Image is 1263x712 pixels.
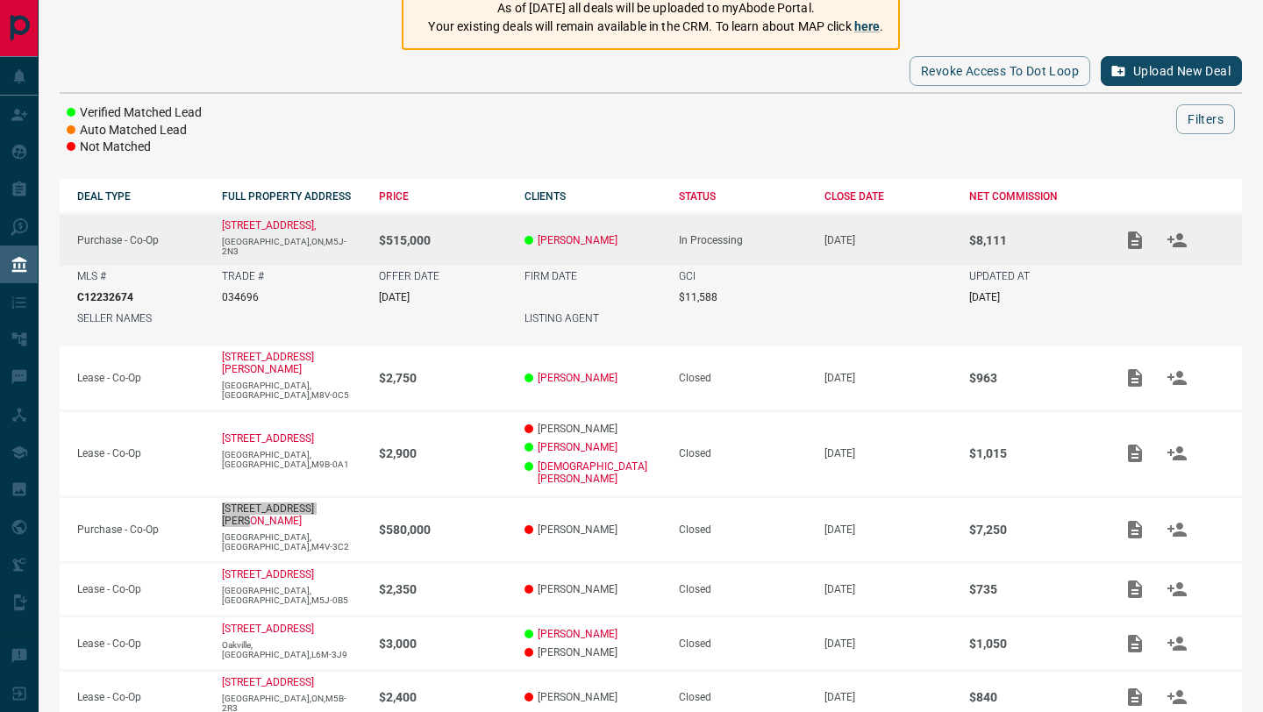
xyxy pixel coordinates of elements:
[679,291,717,303] p: $11,588
[538,460,661,485] a: [DEMOGRAPHIC_DATA][PERSON_NAME]
[1101,56,1242,86] button: Upload New Deal
[524,583,661,595] p: [PERSON_NAME]
[824,190,952,203] div: CLOSE DATE
[222,190,361,203] div: FULL PROPERTY ADDRESS
[969,233,1096,247] p: $8,111
[524,691,661,703] p: [PERSON_NAME]
[222,270,264,282] p: TRADE #
[824,234,952,246] p: [DATE]
[824,583,952,595] p: [DATE]
[1114,523,1156,535] span: Add / View Documents
[1114,447,1156,459] span: Add / View Documents
[379,446,506,460] p: $2,900
[379,270,439,282] p: OFFER DATE
[67,122,202,139] li: Auto Matched Lead
[67,139,202,156] li: Not Matched
[222,450,361,469] p: [GEOGRAPHIC_DATA],[GEOGRAPHIC_DATA],M9B-0A1
[1156,371,1198,383] span: Match Clients
[77,234,204,246] p: Purchase - Co-Op
[969,523,1096,537] p: $7,250
[222,219,316,231] a: [STREET_ADDRESS],
[77,291,133,303] p: C12232674
[538,441,617,453] a: [PERSON_NAME]
[824,637,952,650] p: [DATE]
[1114,371,1156,383] span: Add / View Documents
[679,691,806,703] div: Closed
[77,447,204,459] p: Lease - Co-Op
[77,523,204,536] p: Purchase - Co-Op
[222,237,361,256] p: [GEOGRAPHIC_DATA],ON,M5J-2N3
[679,234,806,246] div: In Processing
[1114,582,1156,595] span: Add / View Documents
[1156,691,1198,703] span: Match Clients
[969,637,1096,651] p: $1,050
[538,372,617,384] a: [PERSON_NAME]
[854,19,881,33] a: here
[222,381,361,400] p: [GEOGRAPHIC_DATA],[GEOGRAPHIC_DATA],M8V-0C5
[222,351,314,375] a: [STREET_ADDRESS][PERSON_NAME]
[969,582,1096,596] p: $735
[524,270,577,282] p: FIRM DATE
[222,623,314,635] a: [STREET_ADDRESS]
[1114,637,1156,649] span: Add / View Documents
[379,291,410,303] p: [DATE]
[824,372,952,384] p: [DATE]
[679,637,806,650] div: Closed
[910,56,1090,86] button: Revoke Access to Dot Loop
[1114,691,1156,703] span: Add / View Documents
[538,628,617,640] a: [PERSON_NAME]
[679,270,696,282] p: GCI
[1156,233,1198,246] span: Match Clients
[969,270,1030,282] p: UPDATED AT
[1156,582,1198,595] span: Match Clients
[222,568,314,580] a: [STREET_ADDRESS]
[77,583,204,595] p: Lease - Co-Op
[1156,447,1198,459] span: Match Clients
[77,312,152,324] p: SELLER NAMES
[77,691,204,703] p: Lease - Co-Op
[77,270,106,282] p: MLS #
[379,371,506,385] p: $2,750
[524,523,661,536] p: [PERSON_NAME]
[1176,104,1235,134] button: Filters
[969,446,1096,460] p: $1,015
[428,18,883,36] p: Your existing deals will remain available in the CRM. To learn about MAP click .
[222,432,314,445] a: [STREET_ADDRESS]
[524,190,661,203] div: CLIENTS
[1156,637,1198,649] span: Match Clients
[969,291,1000,303] p: [DATE]
[379,690,506,704] p: $2,400
[222,586,361,605] p: [GEOGRAPHIC_DATA],[GEOGRAPHIC_DATA],M5J-0B5
[77,372,204,384] p: Lease - Co-Op
[222,502,314,527] a: [STREET_ADDRESS][PERSON_NAME]
[1114,233,1156,246] span: Add / View Documents
[379,190,506,203] div: PRICE
[969,371,1096,385] p: $963
[379,582,506,596] p: $2,350
[524,423,661,435] p: [PERSON_NAME]
[222,640,361,659] p: Oakville,[GEOGRAPHIC_DATA],L6M-3J9
[77,190,204,203] div: DEAL TYPE
[67,104,202,122] li: Verified Matched Lead
[379,637,506,651] p: $3,000
[969,690,1096,704] p: $840
[1156,523,1198,535] span: Match Clients
[538,234,617,246] a: [PERSON_NAME]
[679,447,806,459] div: Closed
[679,190,806,203] div: STATUS
[824,447,952,459] p: [DATE]
[679,372,806,384] div: Closed
[379,233,506,247] p: $515,000
[222,676,314,688] a: [STREET_ADDRESS]
[969,190,1096,203] div: NET COMMISSION
[222,532,361,552] p: [GEOGRAPHIC_DATA],[GEOGRAPHIC_DATA],M4V-3C2
[824,523,952,536] p: [DATE]
[379,523,506,537] p: $580,000
[679,583,806,595] div: Closed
